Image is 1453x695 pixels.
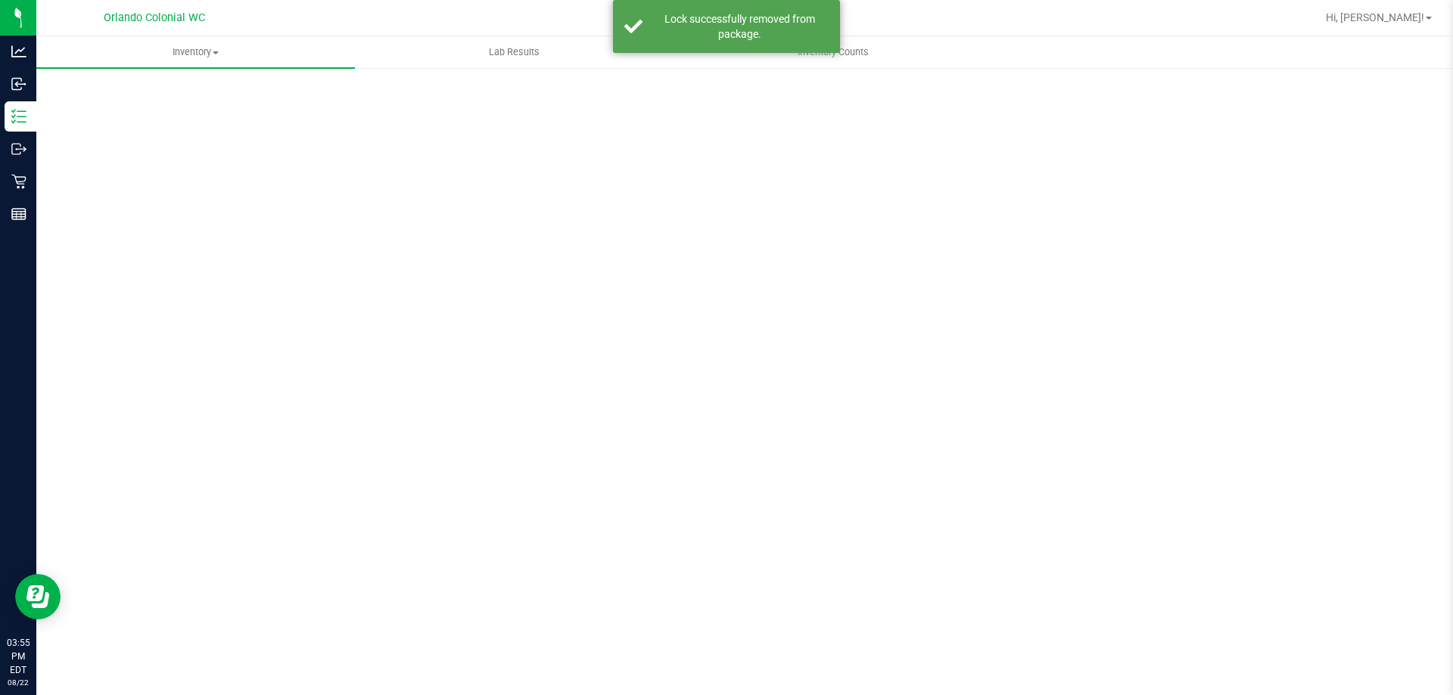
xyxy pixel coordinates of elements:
[11,76,26,92] inline-svg: Inbound
[7,636,30,677] p: 03:55 PM EDT
[36,36,355,68] a: Inventory
[355,36,674,68] a: Lab Results
[104,11,205,24] span: Orlando Colonial WC
[468,45,560,59] span: Lab Results
[36,45,355,59] span: Inventory
[11,141,26,157] inline-svg: Outbound
[1326,11,1424,23] span: Hi, [PERSON_NAME]!
[15,574,61,619] iframe: Resource center
[11,206,26,222] inline-svg: Reports
[11,174,26,189] inline-svg: Retail
[651,11,829,42] div: Lock successfully removed from package.
[7,677,30,688] p: 08/22
[11,109,26,124] inline-svg: Inventory
[11,44,26,59] inline-svg: Analytics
